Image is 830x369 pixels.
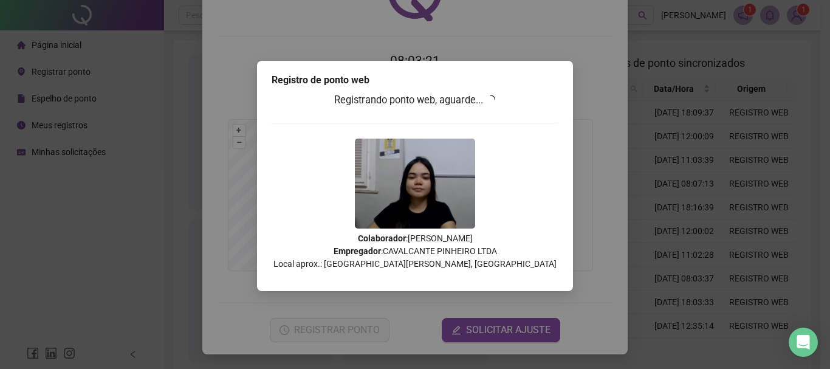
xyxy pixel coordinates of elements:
[272,232,558,271] p: : [PERSON_NAME] : CAVALCANTE PINHEIRO LTDA Local aprox.: [GEOGRAPHIC_DATA][PERSON_NAME], [GEOGRAP...
[272,73,558,88] div: Registro de ponto web
[334,246,381,256] strong: Empregador
[358,233,406,243] strong: Colaborador
[272,92,558,108] h3: Registrando ponto web, aguarde...
[789,328,818,357] div: Open Intercom Messenger
[355,139,475,229] img: 9k=
[484,93,498,106] span: loading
